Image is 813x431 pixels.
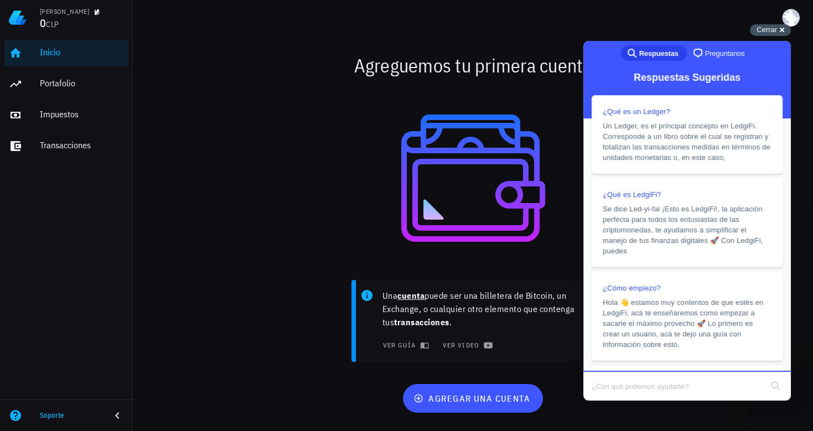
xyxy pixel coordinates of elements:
button: Cerrar [750,24,791,36]
a: Impuestos [4,102,128,128]
button: ver guía [376,337,434,353]
iframe: Help Scout Beacon - Live Chat, Contact Form, and Knowledge Base [583,41,791,401]
div: Portafolio [40,78,124,89]
div: Impuestos [40,109,124,120]
span: CLP [46,19,59,29]
span: ver video [442,341,490,350]
div: Inicio [40,47,124,58]
button: agregar una cuenta [403,384,543,413]
b: transacciones [394,316,449,328]
div: Agreguemos tu primera cuenta [145,48,801,83]
img: LedgiFi [9,9,27,27]
div: Transacciones [40,140,124,150]
a: Inicio [4,40,128,66]
div: [PERSON_NAME] [40,7,89,16]
div: avatar [782,9,800,27]
p: Una puede ser una billetera de Bitcoin, un Exchange, o cualquier otro elemento que contenga tus . [382,289,586,329]
span: ver guía [382,341,427,350]
a: Portafolio [4,71,128,97]
a: ver video [436,337,498,353]
span: Cerrar [757,25,777,34]
span: agregar una cuenta [416,393,530,404]
b: cuenta [397,290,424,301]
div: Soporte [40,411,102,420]
span: 0 [40,15,46,30]
a: Transacciones [4,133,128,159]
